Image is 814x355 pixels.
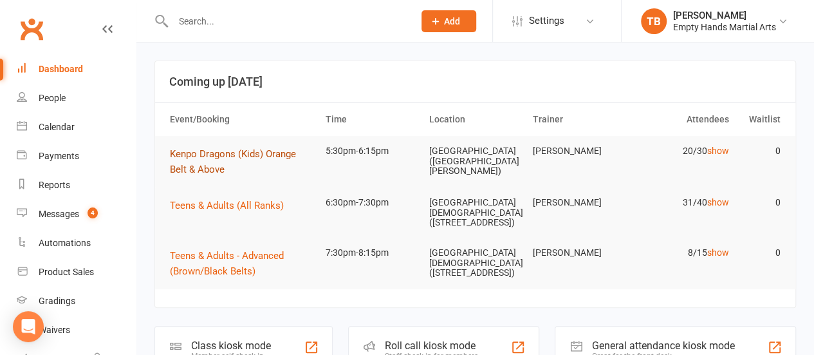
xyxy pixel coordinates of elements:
a: show [707,197,728,207]
button: Add [421,10,476,32]
a: Reports [17,171,136,200]
div: TB [641,8,667,34]
td: 0 [734,238,786,268]
div: Automations [39,238,91,248]
div: [PERSON_NAME] [673,10,776,21]
td: [GEOGRAPHIC_DATA][DEMOGRAPHIC_DATA] ([STREET_ADDRESS]) [423,238,527,288]
span: Kenpo Dragons (Kids) Orange Belt & Above [170,148,296,175]
th: Trainer [527,103,631,136]
a: Gradings [17,287,136,316]
td: 5:30pm-6:15pm [320,136,423,166]
a: Product Sales [17,258,136,287]
th: Waitlist [734,103,786,136]
h3: Coming up [DATE] [169,75,781,88]
th: Time [320,103,423,136]
a: show [707,146,728,156]
div: Calendar [39,122,75,132]
td: [GEOGRAPHIC_DATA]([GEOGRAPHIC_DATA][PERSON_NAME]) [423,136,527,186]
span: Teens & Adults (All Ranks) [170,200,284,211]
div: Messages [39,209,79,219]
a: Waivers [17,316,136,345]
td: [PERSON_NAME] [527,238,631,268]
div: General attendance kiosk mode [591,340,734,352]
span: Settings [529,6,564,35]
td: [GEOGRAPHIC_DATA][DEMOGRAPHIC_DATA] ([STREET_ADDRESS]) [423,187,527,238]
button: Kenpo Dragons (Kids) Orange Belt & Above [170,146,314,177]
td: [PERSON_NAME] [527,136,631,166]
td: 8/15 [631,238,734,268]
span: 4 [88,207,98,218]
div: People [39,93,66,103]
td: 20/30 [631,136,734,166]
td: 31/40 [631,187,734,218]
div: Class kiosk mode [191,340,271,352]
td: 0 [734,136,786,166]
span: Teens & Adults - Advanced (Brown/Black Belts) [170,250,284,277]
div: Product Sales [39,267,94,277]
span: Add [444,16,460,26]
th: Location [423,103,527,136]
td: [PERSON_NAME] [527,187,631,218]
div: Dashboard [39,64,83,74]
a: Payments [17,142,136,171]
a: Clubworx [15,13,48,45]
div: Payments [39,151,79,161]
th: Attendees [631,103,734,136]
button: Teens & Adults (All Ranks) [170,198,293,213]
div: Empty Hands Martial Arts [673,21,776,33]
div: Open Intercom Messenger [13,311,44,342]
div: Gradings [39,296,75,306]
button: Teens & Adults - Advanced (Brown/Black Belts) [170,248,314,279]
div: Reports [39,180,70,190]
td: 6:30pm-7:30pm [320,187,423,218]
td: 0 [734,187,786,218]
a: Calendar [17,113,136,142]
td: 7:30pm-8:15pm [320,238,423,268]
a: Dashboard [17,55,136,84]
div: Roll call kiosk mode [385,340,478,352]
th: Event/Booking [164,103,320,136]
a: Messages 4 [17,200,136,229]
input: Search... [169,12,405,30]
a: Automations [17,229,136,258]
a: show [707,247,728,258]
a: People [17,84,136,113]
div: Waivers [39,325,70,335]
